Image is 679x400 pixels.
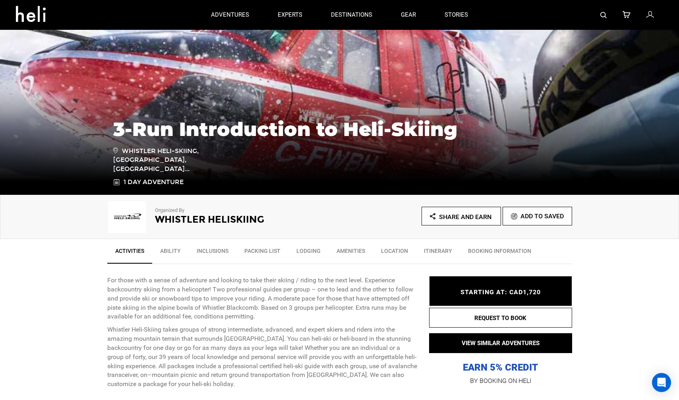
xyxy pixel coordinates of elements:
img: search-bar-icon.svg [600,12,607,18]
span: Add To Saved [520,212,564,220]
div: Open Intercom Messenger [652,373,671,392]
a: Ability [152,243,189,263]
p: experts [278,11,302,19]
p: EARN 5% CREDIT [429,282,572,374]
a: Lodging [288,243,329,263]
a: Itinerary [416,243,460,263]
h2: Whistler Heliskiing [155,214,318,225]
span: Share and Earn [439,213,491,221]
a: Amenities [329,243,373,263]
button: REQUEST TO BOOK [429,308,572,328]
p: Organized By [155,207,318,214]
button: VIEW SIMILAR ADVENTURES [429,333,572,353]
span: Whistler Heli-Skiing, [GEOGRAPHIC_DATA], [GEOGRAPHIC_DATA]... [113,146,226,174]
a: Activities [107,243,152,264]
span: STARTING AT: CAD1,720 [460,288,541,296]
a: Location [373,243,416,263]
p: destinations [331,11,372,19]
span: 1 Day Adventure [124,178,184,187]
h1: 3-Run Introduction to Heli-Skiing [113,118,566,140]
img: img_0bd6c2bf7a0220f90b2c926cc1b28b01.png [107,201,147,233]
a: Inclusions [189,243,236,263]
a: Packing List [236,243,288,263]
p: For those with a sense of adventure and looking to take their skiing / riding to the next level. ... [107,276,417,321]
p: Whistler Heli-Skiing takes groups of strong intermediate, advanced, and expert skiers and riders ... [107,325,417,389]
a: BOOKING INFORMATION [460,243,539,263]
p: adventures [211,11,249,19]
p: BY BOOKING ON HELI [429,375,572,386]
